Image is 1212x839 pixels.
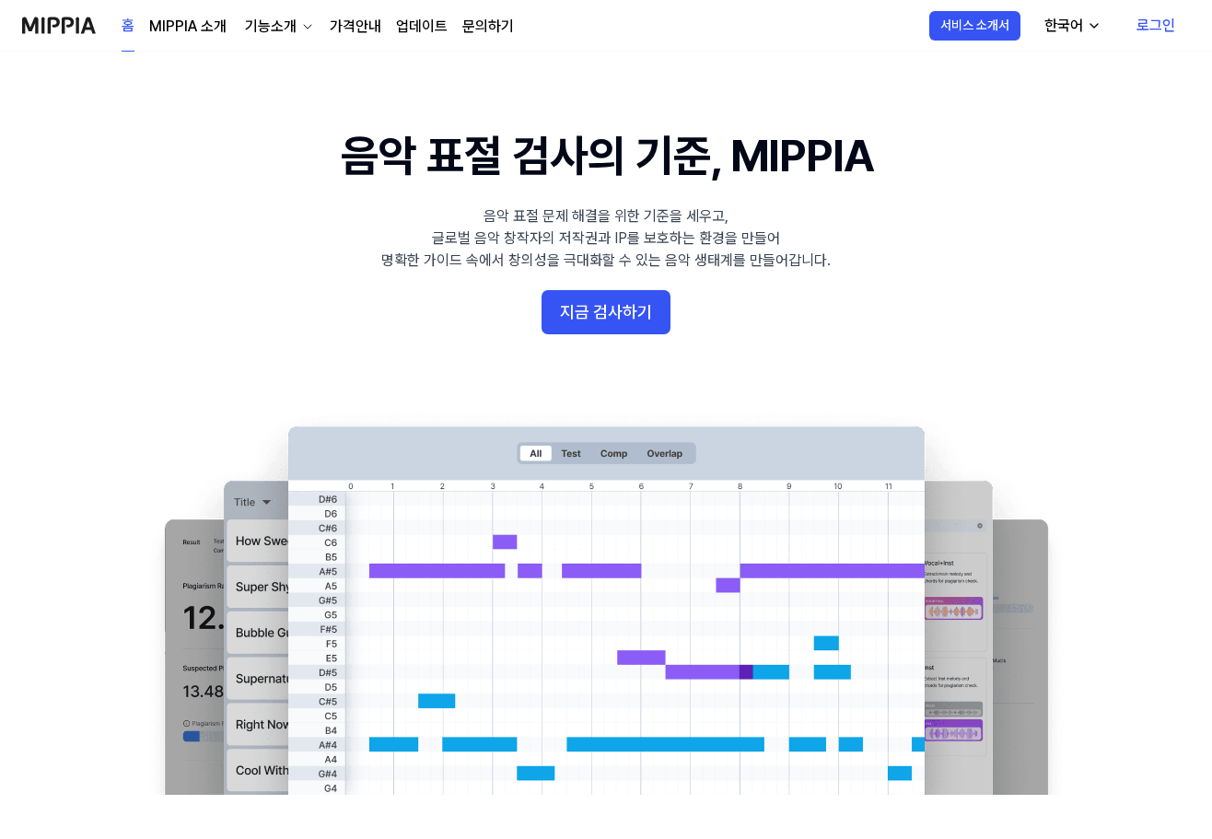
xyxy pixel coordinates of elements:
div: 음악 표절 문제 해결을 위한 기준을 세우고, 글로벌 음악 창작자의 저작권과 IP를 보호하는 환경을 만들어 명확한 가이드 속에서 창의성을 극대화할 수 있는 음악 생태계를 만들어... [381,205,831,272]
h1: 음악 표절 검사의 기준, MIPPIA [341,125,872,187]
a: MIPPIA 소개 [149,16,227,38]
button: 기능소개 [241,16,315,38]
div: 기능소개 [241,16,300,38]
button: 서비스 소개서 [929,11,1020,41]
a: 가격안내 [330,16,381,38]
a: 업데이트 [396,16,448,38]
img: main Image [127,408,1085,795]
div: 한국어 [1041,15,1087,37]
a: 문의하기 [462,16,514,38]
button: 한국어 [1030,7,1113,44]
button: 지금 검사하기 [542,290,670,334]
a: 홈 [122,1,134,52]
